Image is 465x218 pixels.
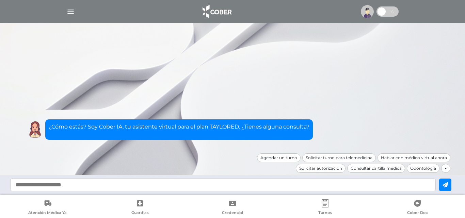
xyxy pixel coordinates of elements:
[407,164,439,173] div: Odontología
[378,153,450,162] div: Hablar con médico virtual ahora
[28,210,67,216] span: Atención Médica Ya
[131,210,149,216] span: Guardias
[257,153,301,162] div: Agendar un turno
[186,199,279,217] a: Credencial
[318,210,332,216] span: Turnos
[27,121,44,138] img: Cober IA
[296,164,346,173] div: Solicitar autorización
[361,5,374,18] img: profile-placeholder.svg
[1,199,94,217] a: Atención Médica Ya
[347,164,405,173] div: Consultar cartilla médica
[407,210,428,216] span: Cober Doc
[279,199,371,217] a: Turnos
[49,123,309,131] p: ¿Cómo estás? Soy Cober IA, tu asistente virtual para el plan TAYLORED. ¿Tienes alguna consulta?
[302,153,376,162] div: Solicitar turno para telemedicina
[199,3,235,20] img: logo_cober_home-white.png
[222,210,243,216] span: Credencial
[371,199,464,217] a: Cober Doc
[66,7,75,16] img: Cober_menu-lines-white.svg
[94,199,187,217] a: Guardias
